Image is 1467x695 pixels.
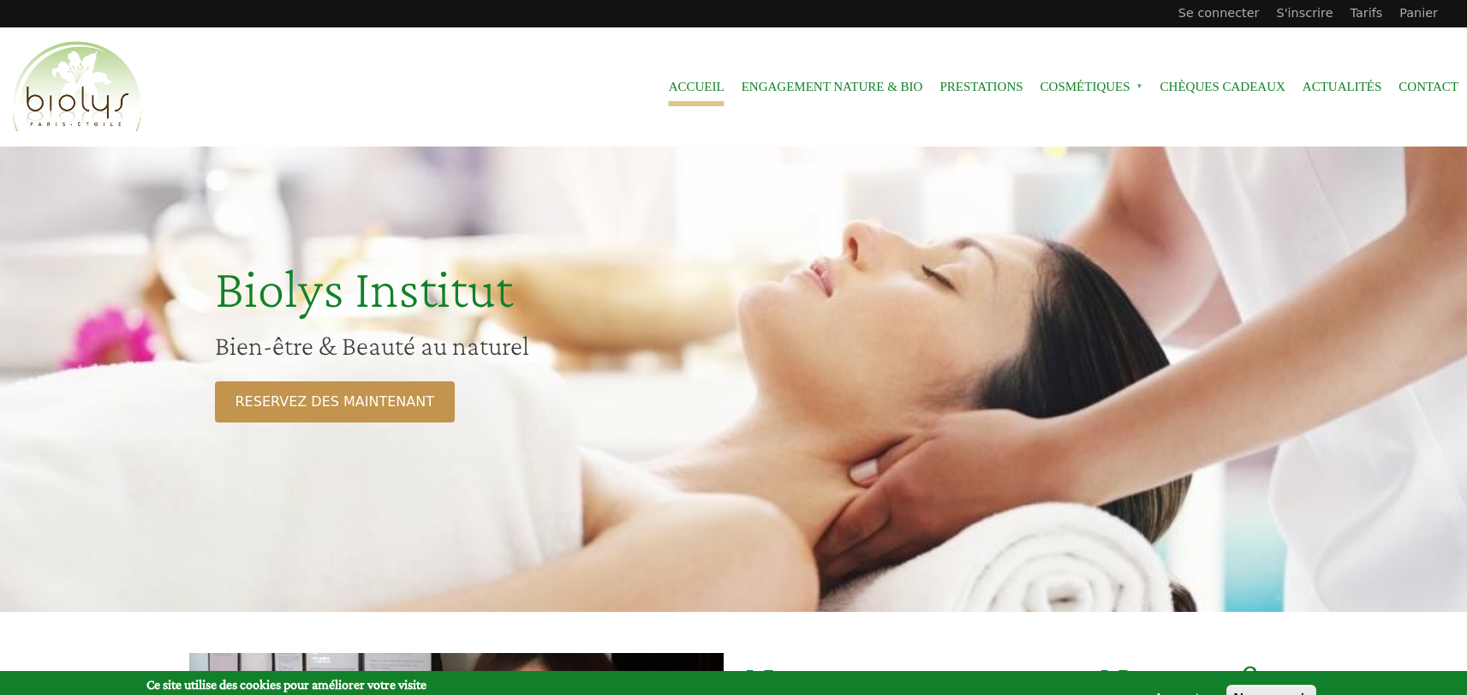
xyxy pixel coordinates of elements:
[742,68,923,106] a: Engagement Nature & Bio
[215,258,513,319] span: Biolys Institut
[215,329,890,362] h2: Bien-être & Beauté au naturel
[1398,68,1458,106] a: Contact
[1136,83,1143,90] span: »
[215,381,455,422] a: RESERVEZ DES MAINTENANT
[1160,68,1285,106] a: Chèques cadeaux
[669,68,725,106] a: Accueil
[9,39,146,136] img: Accueil
[1303,68,1382,106] a: Actualités
[939,68,1023,106] a: Prestations
[1041,68,1143,106] span: Cosmétiques
[146,675,850,694] h2: Ce site utilise des cookies pour améliorer votre visite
